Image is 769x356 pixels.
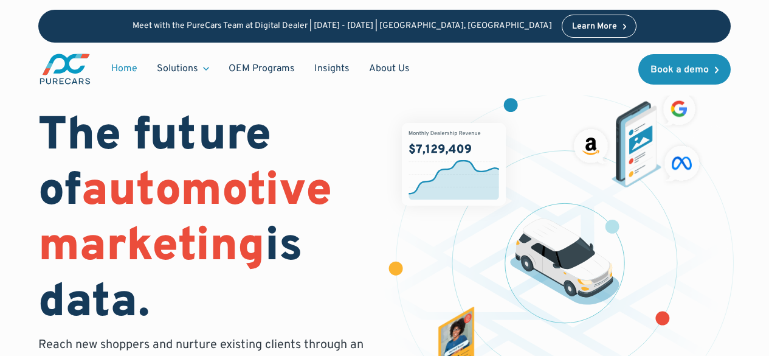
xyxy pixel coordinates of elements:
[38,163,332,277] span: automotive marketing
[102,57,147,80] a: Home
[38,110,370,332] h1: The future of is data.
[305,57,359,80] a: Insights
[219,57,305,80] a: OEM Programs
[38,52,92,86] img: purecars logo
[562,15,637,38] a: Learn More
[157,62,198,75] div: Solutions
[133,21,552,32] p: Meet with the PureCars Team at Digital Dealer | [DATE] - [DATE] | [GEOGRAPHIC_DATA], [GEOGRAPHIC_...
[359,57,419,80] a: About Us
[510,218,619,305] img: illustration of a vehicle
[638,54,731,85] a: Book a demo
[147,57,219,80] div: Solutions
[650,65,709,75] div: Book a demo
[569,88,704,187] img: ads on social media and advertising partners
[572,23,617,31] div: Learn More
[402,123,506,206] img: chart showing monthly dealership revenue of $7m
[38,52,92,86] a: main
